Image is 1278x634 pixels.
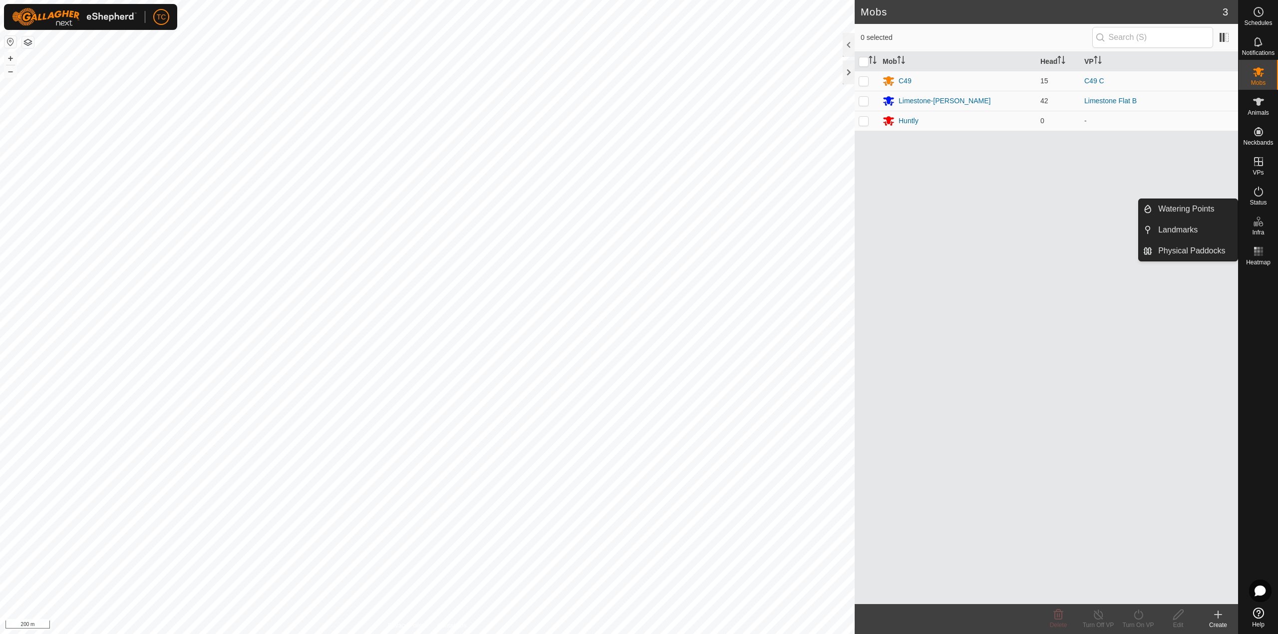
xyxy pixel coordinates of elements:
[1092,27,1213,48] input: Search (S)
[1078,621,1118,630] div: Turn Off VP
[22,36,34,48] button: Map Layers
[1094,57,1102,65] p-sorticon: Activate to sort
[1152,220,1238,240] a: Landmarks
[1080,52,1238,71] th: VP
[1040,97,1048,105] span: 42
[1242,50,1275,56] span: Notifications
[1158,203,1214,215] span: Watering Points
[1152,199,1238,219] a: Watering Points
[1253,170,1264,176] span: VPs
[1152,241,1238,261] a: Physical Paddocks
[861,6,1223,18] h2: Mobs
[899,96,990,106] div: Limestone-[PERSON_NAME]
[4,65,16,77] button: –
[1084,77,1104,85] a: C49 C
[1040,77,1048,85] span: 15
[1246,259,1271,265] span: Heatmap
[1036,52,1080,71] th: Head
[1080,111,1238,131] td: -
[1244,20,1272,26] span: Schedules
[1040,117,1044,125] span: 0
[1050,622,1067,629] span: Delete
[1057,57,1065,65] p-sorticon: Activate to sort
[1243,140,1273,146] span: Neckbands
[1158,224,1198,236] span: Landmarks
[1250,200,1267,206] span: Status
[1118,621,1158,630] div: Turn On VP
[879,52,1036,71] th: Mob
[869,57,877,65] p-sorticon: Activate to sort
[1223,4,1228,19] span: 3
[1158,621,1198,630] div: Edit
[1198,621,1238,630] div: Create
[1248,110,1269,116] span: Animals
[157,12,166,22] span: TC
[897,57,905,65] p-sorticon: Activate to sort
[437,621,467,630] a: Contact Us
[12,8,137,26] img: Gallagher Logo
[1252,622,1265,628] span: Help
[899,116,919,126] div: Huntly
[4,36,16,48] button: Reset Map
[1158,245,1225,257] span: Physical Paddocks
[1239,604,1278,632] a: Help
[1139,241,1238,261] li: Physical Paddocks
[388,621,425,630] a: Privacy Policy
[1084,97,1137,105] a: Limestone Flat B
[1139,220,1238,240] li: Landmarks
[899,76,912,86] div: C49
[1251,80,1266,86] span: Mobs
[1139,199,1238,219] li: Watering Points
[861,32,1092,43] span: 0 selected
[4,52,16,64] button: +
[1252,229,1264,235] span: Infra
